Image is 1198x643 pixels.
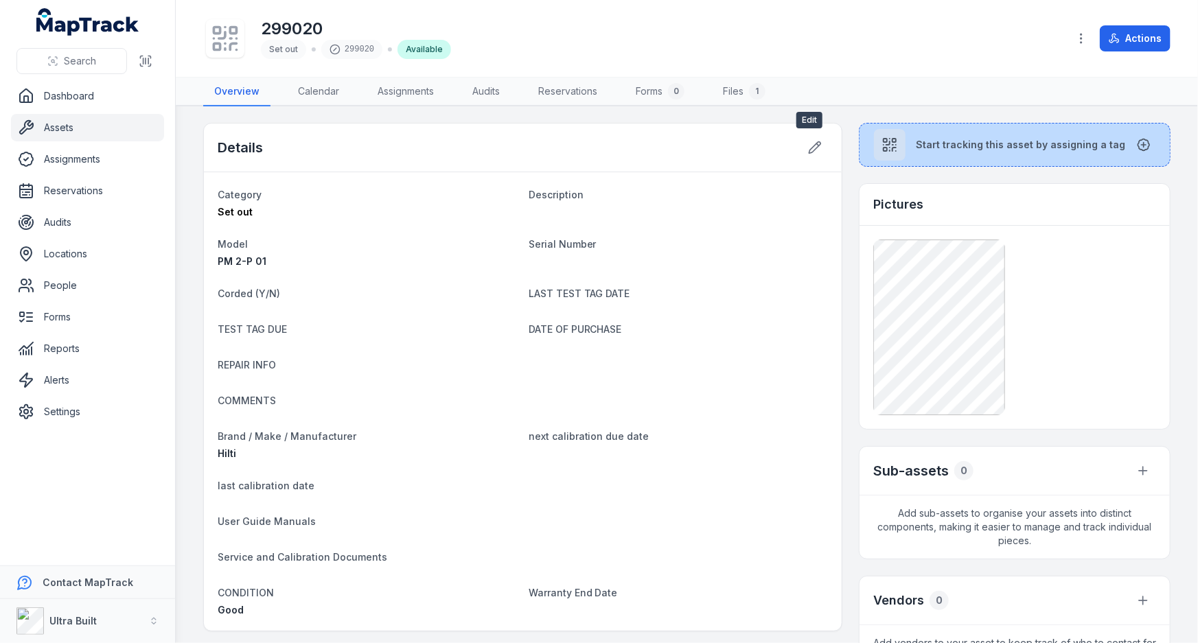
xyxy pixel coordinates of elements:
div: 1 [749,83,765,100]
a: Audits [11,209,164,236]
span: last calibration date [218,480,314,491]
span: Warranty End Date [529,587,618,598]
span: Service and Calibration Documents [218,551,387,563]
span: Set out [269,44,298,54]
a: Reports [11,335,164,362]
span: REPAIR INFO [218,359,276,371]
span: Model [218,238,248,250]
span: Corded (Y/N) [218,288,280,299]
span: Set out [218,206,253,218]
div: 0 [930,591,949,610]
a: Alerts [11,366,164,394]
span: Search [64,54,96,68]
h2: Details [218,138,263,157]
a: Assignments [11,145,164,173]
strong: Contact MapTrack [43,576,133,588]
a: Reservations [527,78,608,106]
span: PM 2-P 01 [218,255,266,267]
a: Dashboard [11,82,164,110]
a: Assignments [367,78,445,106]
div: 299020 [321,40,382,59]
span: DATE OF PURCHASE [529,323,622,335]
span: LAST TEST TAG DATE [529,288,630,299]
span: Description [529,189,584,200]
span: Start tracking this asset by assigning a tag [917,138,1126,152]
h1: 299020 [261,18,451,40]
a: Files1 [712,78,776,106]
a: Settings [11,398,164,425]
div: Available [398,40,451,59]
span: Good [218,604,244,616]
span: Serial Number [529,238,597,250]
a: Audits [461,78,511,106]
a: People [11,272,164,299]
a: Locations [11,240,164,268]
span: TEST TAG DUE [218,323,287,335]
a: Forms [11,303,164,331]
h3: Vendors [873,591,924,610]
button: Start tracking this asset by assigning a tag [859,123,1171,167]
span: Edit [796,112,822,128]
span: Add sub-assets to organise your assets into distinct components, making it easier to manage and t... [860,495,1170,559]
span: Brand / Make / Manufacturer [218,430,356,442]
span: CONDITION [218,587,274,598]
a: Assets [11,114,164,141]
h3: Pictures [873,195,923,214]
span: Hilti [218,447,236,459]
a: MapTrack [36,8,139,36]
a: Calendar [287,78,350,106]
a: Reservations [11,177,164,204]
div: 0 [668,83,684,100]
a: Overview [203,78,270,106]
span: Category [218,189,262,200]
span: next calibration due date [529,430,649,442]
button: Search [16,48,127,74]
h2: Sub-assets [873,461,949,480]
div: 0 [954,461,974,480]
a: Forms0 [625,78,695,106]
strong: Ultra Built [49,615,97,627]
span: COMMENTS [218,395,276,406]
span: User Guide Manuals [218,515,316,527]
button: Actions [1100,25,1171,51]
